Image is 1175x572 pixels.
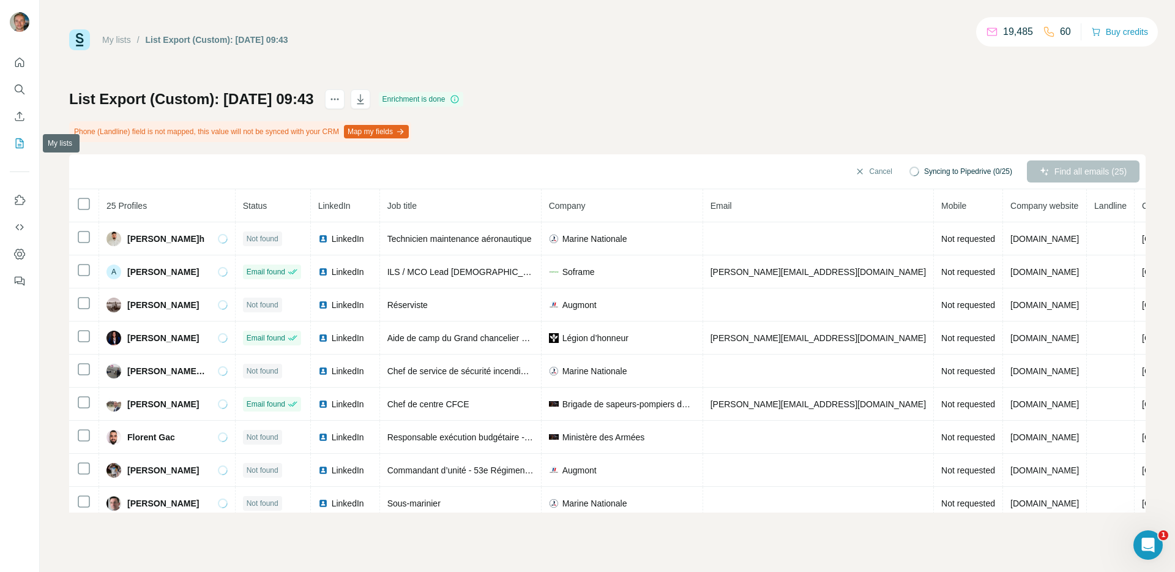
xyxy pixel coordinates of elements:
[69,121,411,142] div: Phone (Landline) field is not mapped, this value will not be synced with your CRM
[318,201,351,211] span: LinkedIn
[711,333,926,343] span: [PERSON_NAME][EMAIL_ADDRESS][DOMAIN_NAME]
[318,399,328,409] img: LinkedIn logo
[247,266,285,277] span: Email found
[332,332,364,344] span: LinkedIn
[941,465,995,475] span: Not requested
[549,465,559,475] img: company-logo
[1010,465,1079,475] span: [DOMAIN_NAME]
[562,464,597,476] span: Augmont
[137,34,140,46] li: /
[1094,201,1127,211] span: Landline
[127,464,199,476] span: [PERSON_NAME]
[318,267,328,277] img: LinkedIn logo
[325,89,345,109] button: actions
[941,432,995,442] span: Not requested
[127,398,199,410] span: [PERSON_NAME]
[1010,499,1079,508] span: [DOMAIN_NAME]
[247,233,278,244] span: Not found
[10,105,29,127] button: Enrich CSV
[387,499,441,508] span: Sous-marinier
[332,233,364,245] span: LinkedIn
[106,364,121,378] img: Avatar
[1091,23,1148,40] button: Buy credits
[247,333,285,344] span: Email found
[318,465,328,475] img: LinkedIn logo
[10,132,29,154] button: My lists
[387,201,417,211] span: Job title
[387,267,726,277] span: ILS / MCO Lead [DEMOGRAPHIC_DATA] Army Logistics Vehicle Modernization Program
[127,365,206,377] span: [PERSON_NAME] TMR
[106,430,121,445] img: Avatar
[562,332,629,344] span: Légion d’honneur
[332,464,364,476] span: LinkedIn
[344,125,409,138] button: Map my fields
[562,266,595,278] span: Soframe
[318,300,328,310] img: LinkedIn logo
[106,231,121,246] img: Avatar
[387,399,469,409] span: Chef de centre CFCE
[549,401,559,407] img: company-logo
[106,463,121,478] img: Avatar
[127,266,199,278] span: [PERSON_NAME]
[318,333,328,343] img: LinkedIn logo
[332,497,364,510] span: LinkedIn
[332,299,364,311] span: LinkedIn
[318,432,328,442] img: LinkedIn logo
[146,34,288,46] div: List Export (Custom): [DATE] 09:43
[10,51,29,73] button: Quick start
[10,243,29,265] button: Dashboard
[387,333,609,343] span: Aide de camp du Grand chancelier de la Légion d’honneur
[1010,234,1079,244] span: [DOMAIN_NAME]
[1010,201,1078,211] span: Company website
[941,267,995,277] span: Not requested
[1010,432,1079,442] span: [DOMAIN_NAME]
[549,333,559,343] img: company-logo
[1060,24,1071,39] p: 60
[1003,24,1033,39] p: 19,485
[1010,399,1079,409] span: [DOMAIN_NAME]
[1010,267,1079,277] span: [DOMAIN_NAME]
[127,299,199,311] span: [PERSON_NAME]
[941,300,995,310] span: Not requested
[941,499,995,508] span: Not requested
[332,365,364,377] span: LinkedIn
[1133,530,1163,560] iframe: Intercom live chat
[387,465,597,475] span: Commandant d’unité - 53e Régiment de Transmissions
[941,399,995,409] span: Not requested
[247,399,285,410] span: Email found
[846,160,901,183] button: Cancel
[127,431,175,443] span: Florent Gac
[924,166,1012,177] span: Syncing to Pipedrive (0/25)
[247,498,278,509] span: Not found
[387,432,642,442] span: Responsable exécution budgétaire -Etat-Major de la Marine (EMM)
[106,331,121,345] img: Avatar
[1010,300,1079,310] span: [DOMAIN_NAME]
[318,366,328,376] img: LinkedIn logo
[549,499,559,508] img: company-logo
[106,496,121,511] img: Avatar
[106,201,147,211] span: 25 Profiles
[1158,530,1168,540] span: 1
[562,365,627,377] span: Marine Nationale
[10,12,29,32] img: Avatar
[106,298,121,312] img: Avatar
[127,497,199,510] span: [PERSON_NAME]
[549,201,586,211] span: Company
[127,332,199,344] span: [PERSON_NAME]
[1010,333,1079,343] span: [DOMAIN_NAME]
[10,78,29,100] button: Search
[562,398,695,410] span: Brigade de sapeurs-pompiers de [GEOGRAPHIC_DATA] (BSPP)
[332,398,364,410] span: LinkedIn
[247,432,278,443] span: Not found
[562,497,627,510] span: Marine Nationale
[102,35,131,45] a: My lists
[711,267,926,277] span: [PERSON_NAME][EMAIL_ADDRESS][DOMAIN_NAME]
[562,431,645,443] span: Ministère des Armées
[1010,366,1079,376] span: [DOMAIN_NAME]
[247,299,278,310] span: Not found
[247,366,278,377] span: Not found
[562,233,627,245] span: Marine Nationale
[10,270,29,292] button: Feedback
[318,499,328,508] img: LinkedIn logo
[69,89,314,109] h1: List Export (Custom): [DATE] 09:43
